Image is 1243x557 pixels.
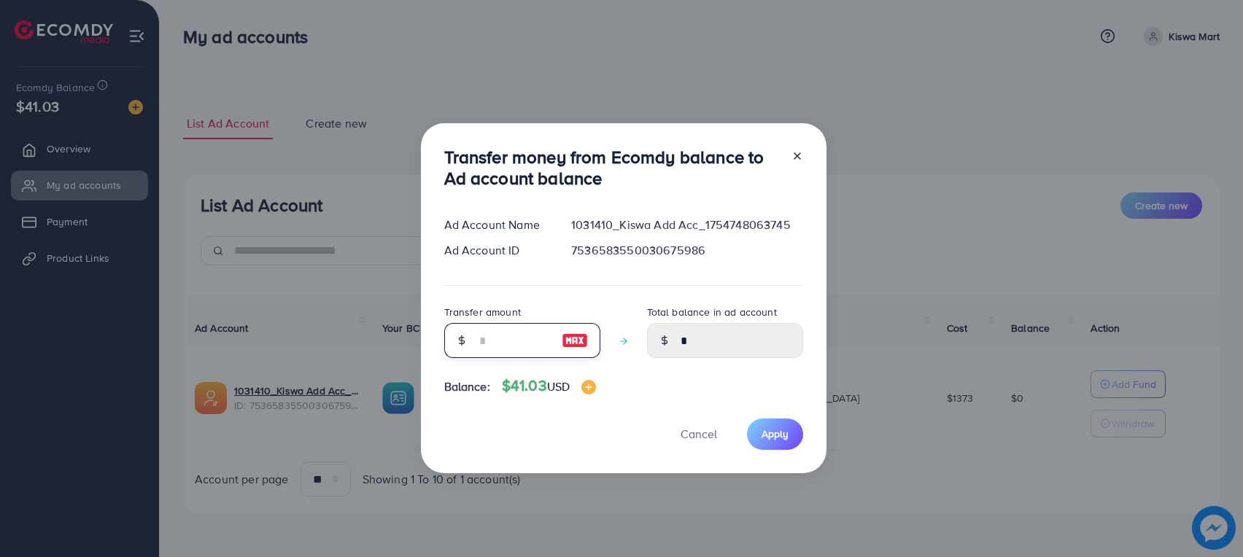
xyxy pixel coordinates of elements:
span: Balance: [444,378,490,395]
label: Transfer amount [444,305,521,319]
div: Ad Account Name [433,217,560,233]
h4: $41.03 [502,377,596,395]
span: Cancel [681,426,717,442]
button: Cancel [662,418,735,450]
div: 1031410_Kiswa Add Acc_1754748063745 [559,217,814,233]
img: image [581,380,596,394]
label: Total balance in ad account [647,305,777,319]
span: Apply [762,426,789,441]
span: USD [547,378,570,394]
h3: Transfer money from Ecomdy balance to Ad account balance [444,147,780,189]
button: Apply [747,418,803,450]
div: 7536583550030675986 [559,242,814,259]
img: image [562,332,588,349]
div: Ad Account ID [433,242,560,259]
